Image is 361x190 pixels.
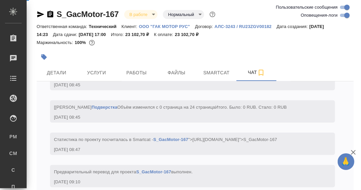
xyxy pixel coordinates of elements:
button: Нормальный [166,12,196,17]
span: Услуги [81,69,113,77]
div: [DATE] 08:45 [54,82,312,88]
span: PM [8,133,18,140]
a: PM [5,130,22,143]
p: [DATE] 17:00 [79,32,111,37]
a: АЛС-3243 / RU23ZGV00182 [214,23,276,29]
button: Скопировать ссылку [46,10,54,18]
button: Доп статусы указывают на важность/срочность заказа [208,10,217,19]
span: Итого. Было: 0 RUB. Стало: 0 RUB [215,105,287,110]
div: [DATE] 09:10 [54,179,312,185]
button: 0.00 RUB; [88,38,96,47]
span: Smartcat [200,69,232,77]
div: [DATE] 08:47 [54,146,312,153]
p: Ответственная команда: [37,24,89,29]
p: Итого: [111,32,125,37]
a: S_GacMotor-167 [136,169,171,174]
div: В работе [163,10,204,19]
p: ООО "ГАК МОТОР РУС" [139,24,195,29]
p: 23 102,70 ₽ [175,32,203,37]
span: CM [8,150,18,157]
span: 🙏 [340,155,352,169]
p: Дата создания: [277,24,309,29]
p: Технический [89,24,122,29]
span: С [8,167,18,173]
button: В работе [128,12,150,17]
p: АЛС-3243 / RU23ZGV00182 [214,24,276,29]
button: Скопировать ссылку для ЯМессенджера [37,10,45,18]
a: S_GacMotor-167 [153,137,188,142]
span: П [8,183,18,190]
p: 100% [75,40,88,45]
span: Чат [240,68,272,77]
span: [[PERSON_NAME] Объём изменился с 0 страница на 24 страница [54,105,287,110]
a: С [5,163,22,177]
div: [DATE] 08:45 [54,114,312,121]
span: Cтатистика по проекту посчиталась в Smartcat - ">[URL][DOMAIN_NAME]">S_GacMotor-167 [54,137,277,142]
span: Работы [121,69,153,77]
p: Маржинальность: [37,40,75,45]
button: Добавить тэг [37,50,51,64]
p: Договор: [195,24,215,29]
span: Пользовательские сообщения [276,4,338,11]
button: 🙏 [338,153,354,170]
span: Детали [41,69,73,77]
span: Файлы [161,69,192,77]
div: В работе [124,10,158,19]
span: Предварительный перевод для проекта выполнен. [54,169,193,174]
p: Клиент: [122,24,139,29]
a: S_GacMotor-167 [57,10,119,19]
p: Дата сдачи: [53,32,79,37]
p: К оплате: [154,32,175,37]
a: ООО "ГАК МОТОР РУС" [139,23,195,29]
span: Оповещения-логи [301,12,338,19]
a: CM [5,147,22,160]
a: Подверстка [92,105,117,110]
p: 23 102,70 ₽ [125,32,154,37]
